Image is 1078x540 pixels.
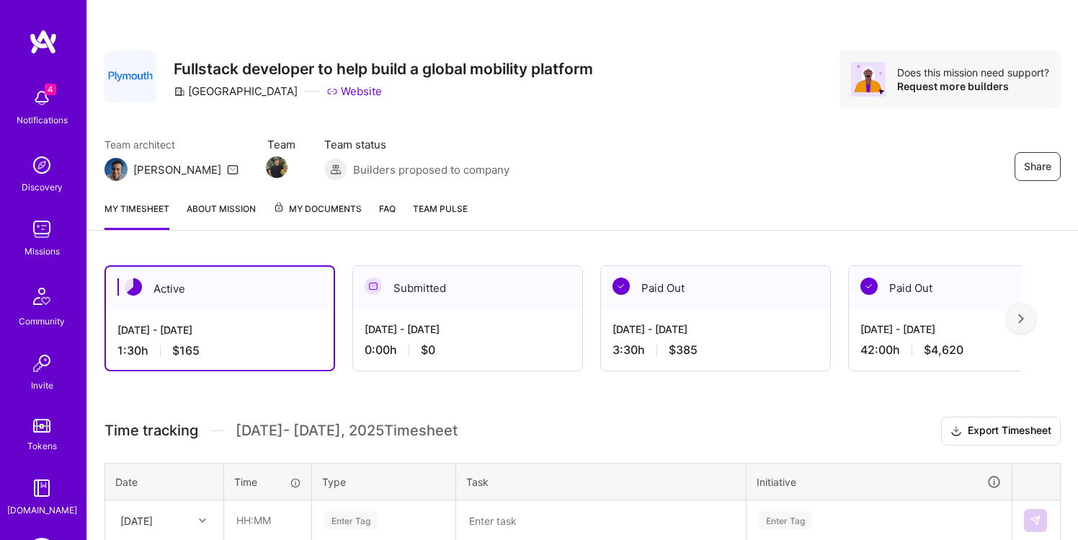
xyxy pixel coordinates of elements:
span: $385 [669,342,698,358]
div: Missions [24,244,60,259]
i: icon Chevron [199,517,206,524]
h3: Fullstack developer to help build a global mobility platform [174,60,593,78]
button: Share [1015,152,1061,181]
div: [DATE] - [DATE] [860,322,1066,337]
div: Paid Out [849,266,1078,310]
div: Initiative [757,474,1002,490]
div: [GEOGRAPHIC_DATA] [174,84,298,99]
img: teamwork [27,215,56,244]
span: My Documents [273,201,362,217]
div: Tokens [27,438,57,453]
a: About Mission [187,201,256,230]
a: Website [326,84,382,99]
div: Time [234,474,301,490]
th: Task [456,463,747,500]
span: Team [267,137,295,152]
img: Community [24,279,59,314]
span: $165 [172,343,200,358]
div: Paid Out [601,266,830,310]
div: [DOMAIN_NAME] [7,503,77,518]
img: Avatar [851,62,886,97]
img: Paid Out [860,278,878,295]
a: Team Pulse [413,201,468,230]
span: 4 [45,84,56,95]
img: Team Architect [104,158,128,181]
button: Export Timesheet [941,417,1061,446]
th: Type [312,463,456,500]
a: My timesheet [104,201,169,230]
span: $0 [421,342,435,358]
img: tokens [33,419,50,433]
img: right [1018,314,1024,324]
img: Invite [27,349,56,378]
div: [DATE] - [DATE] [612,322,819,337]
input: HH:MM [225,501,311,539]
div: Does this mission need support? [897,66,1049,79]
span: Team architect [104,137,239,152]
div: Discovery [22,180,63,195]
div: 0:00 h [365,342,571,358]
div: Notifications [17,112,68,128]
div: Invite [31,378,53,393]
div: Submitted [353,266,582,310]
div: 3:30 h [612,342,819,358]
div: [DATE] [120,513,153,528]
img: logo [29,29,58,55]
img: guide book [27,474,56,503]
img: Team Member Avatar [266,156,288,178]
img: Paid Out [612,278,630,295]
a: FAQ [379,201,396,230]
a: Team Member Avatar [267,155,286,180]
a: My Documents [273,201,362,230]
img: Builders proposed to company [324,158,347,181]
img: bell [27,84,56,112]
div: Request more builders [897,79,1049,93]
span: $4,620 [924,342,963,358]
th: Date [105,463,224,500]
i: icon CompanyGray [174,86,185,97]
div: Enter Tag [759,509,812,531]
i: icon Mail [227,164,239,175]
div: Active [106,267,334,311]
div: [PERSON_NAME] [133,162,221,177]
span: [DATE] - [DATE] , 2025 Timesheet [236,422,458,440]
img: Submitted [365,278,382,295]
img: Active [125,278,142,296]
span: Share [1024,159,1051,174]
span: Time tracking [104,422,198,440]
div: 1:30 h [117,343,322,358]
img: Company Logo [104,50,156,102]
span: Builders proposed to company [353,162,509,177]
span: Team Pulse [413,203,468,214]
img: Submit [1030,515,1041,526]
div: [DATE] - [DATE] [117,322,322,337]
i: icon Download [950,424,962,439]
div: Community [19,314,65,329]
img: discovery [27,151,56,180]
div: [DATE] - [DATE] [365,322,571,337]
span: Team status [324,137,509,152]
div: 42:00 h [860,342,1066,358]
div: Enter Tag [324,509,378,531]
